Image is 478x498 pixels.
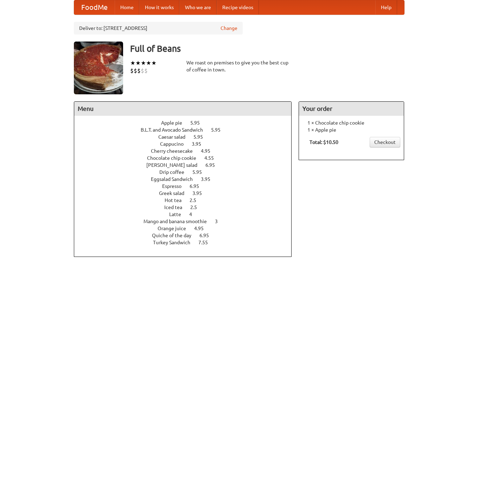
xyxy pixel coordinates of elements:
[189,212,199,217] span: 4
[302,119,400,126] li: 1 × Chocolate chip cookie
[165,197,209,203] a: Hot tea 2.5
[74,22,243,34] div: Deliver to: [STREET_ADDRESS]
[158,134,216,140] a: Caesar salad 5.95
[141,127,210,133] span: B.L.T. and Avocado Sandwich
[130,59,135,67] li: ★
[161,120,213,126] a: Apple pie 5.95
[151,176,223,182] a: Eggsalad Sandwich 3.95
[146,59,151,67] li: ★
[153,240,197,245] span: Turkey Sandwich
[211,127,228,133] span: 5.95
[147,155,203,161] span: Chocolate chip cookie
[158,226,193,231] span: Orange juice
[74,42,123,94] img: angular.jpg
[302,126,400,133] li: 1 × Apple pie
[74,0,115,14] a: FoodMe
[162,183,212,189] a: Espresso 6.95
[141,67,144,75] li: $
[141,127,234,133] a: B.L.T. and Avocado Sandwich 5.95
[139,0,179,14] a: How it works
[151,176,200,182] span: Eggsalad Sandwich
[152,233,222,238] a: Quiche of the day 6.95
[164,204,210,210] a: Iced tea 2.5
[190,183,206,189] span: 6.95
[115,0,139,14] a: Home
[169,212,205,217] a: Latte 4
[151,148,200,154] span: Cherry cheesecake
[159,169,215,175] a: Drip coffee 5.95
[130,42,404,56] h3: Full of Beans
[217,0,259,14] a: Recipe videos
[310,139,338,145] b: Total: $10.50
[159,190,191,196] span: Greek salad
[159,169,191,175] span: Drip coffee
[158,134,192,140] span: Caesar salad
[190,197,203,203] span: 2.5
[159,190,215,196] a: Greek salad 3.95
[190,204,204,210] span: 2.5
[147,155,227,161] a: Chocolate chip cookie 4.55
[164,204,189,210] span: Iced tea
[135,59,141,67] li: ★
[146,162,228,168] a: [PERSON_NAME] salad 6.95
[130,67,134,75] li: $
[370,137,400,147] a: Checkout
[144,219,231,224] a: Mango and banana smoothie 3
[201,148,217,154] span: 4.95
[151,148,223,154] a: Cherry cheesecake 4.95
[201,176,217,182] span: 3.95
[375,0,397,14] a: Help
[199,233,216,238] span: 6.95
[204,155,221,161] span: 4.55
[299,102,404,116] h4: Your order
[192,169,209,175] span: 5.95
[179,0,217,14] a: Who we are
[215,219,225,224] span: 3
[162,183,189,189] span: Espresso
[160,141,191,147] span: Cappucino
[152,233,198,238] span: Quiche of the day
[169,212,188,217] span: Latte
[134,67,137,75] li: $
[153,240,221,245] a: Turkey Sandwich 7.55
[198,240,215,245] span: 7.55
[146,162,204,168] span: [PERSON_NAME] salad
[190,120,207,126] span: 5.95
[161,120,189,126] span: Apple pie
[144,67,148,75] li: $
[137,67,141,75] li: $
[165,197,189,203] span: Hot tea
[194,226,211,231] span: 4.95
[74,102,292,116] h4: Menu
[192,141,208,147] span: 3.95
[144,219,214,224] span: Mango and banana smoothie
[193,134,210,140] span: 5.95
[160,141,214,147] a: Cappucino 3.95
[158,226,217,231] a: Orange juice 4.95
[141,59,146,67] li: ★
[151,59,157,67] li: ★
[186,59,292,73] div: We roast on premises to give you the best cup of coffee in town.
[192,190,209,196] span: 3.95
[205,162,222,168] span: 6.95
[221,25,237,32] a: Change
